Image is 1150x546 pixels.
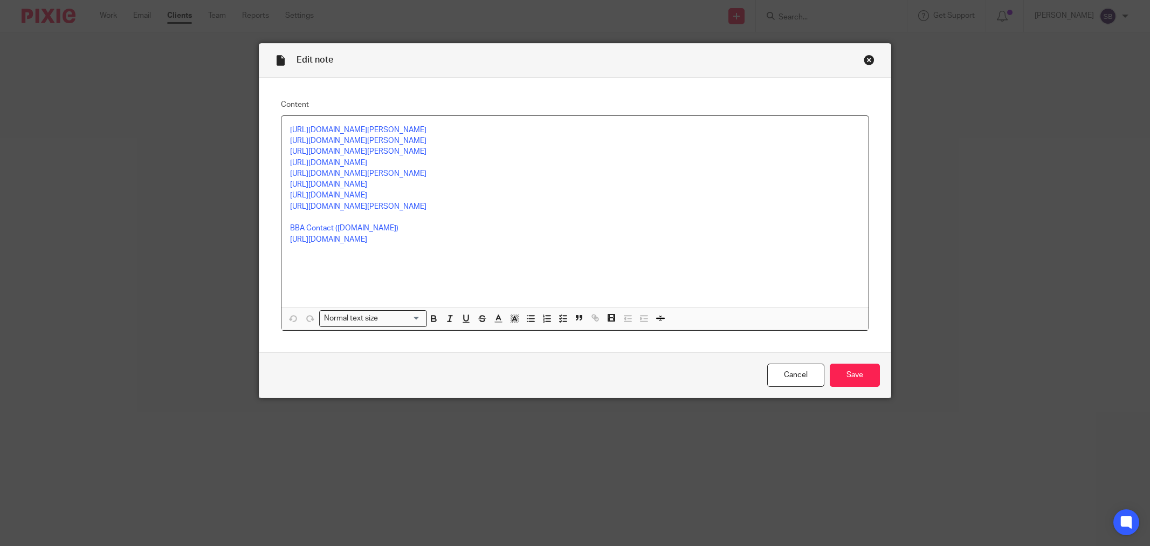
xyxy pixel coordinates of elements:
[297,56,333,64] span: Edit note
[290,170,426,178] a: [URL][DOMAIN_NAME][PERSON_NAME]
[830,364,880,387] input: Save
[864,54,874,65] div: Close this dialog window
[290,159,367,167] a: [URL][DOMAIN_NAME]
[290,236,367,243] a: [URL][DOMAIN_NAME]
[322,313,381,324] span: Normal text size
[290,203,426,210] a: [URL][DOMAIN_NAME][PERSON_NAME]
[290,192,367,199] a: [URL][DOMAIN_NAME]
[767,364,824,387] a: Cancel
[382,313,421,324] input: Search for option
[281,99,869,110] label: Content
[290,137,426,145] a: [URL][DOMAIN_NAME][PERSON_NAME]
[319,310,427,327] div: Search for option
[290,148,426,155] a: [URL][DOMAIN_NAME][PERSON_NAME]
[290,126,426,134] a: [URL][DOMAIN_NAME][PERSON_NAME]
[290,224,398,232] a: BBA Contact ([DOMAIN_NAME])
[290,181,367,188] a: [URL][DOMAIN_NAME]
